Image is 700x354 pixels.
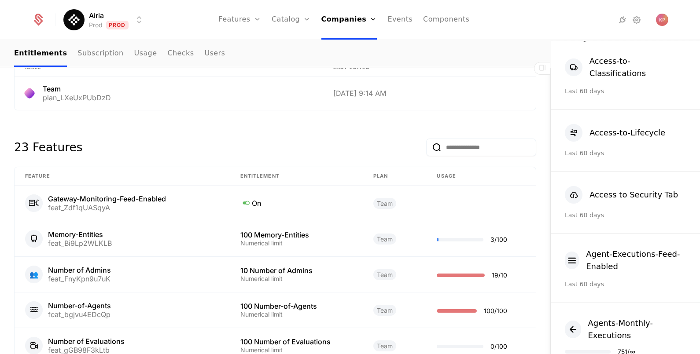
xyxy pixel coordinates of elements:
a: Integrations [617,15,628,25]
div: 100 Number of Evaluations [240,338,352,345]
span: Team [373,198,396,209]
div: Number-of-Agents [48,302,111,309]
span: Prod [106,21,129,29]
div: Access-to-Lifecycle [589,127,665,139]
span: Team [373,305,396,316]
div: Last 60 days [565,87,686,95]
a: Entitlements [14,41,67,67]
div: Numerical limit [240,240,352,246]
div: feat_Zdf1qUASqyA [48,204,166,211]
div: 100 Number-of-Agents [240,303,352,310]
div: Last 60 days [565,149,686,157]
img: Katrina Peek [656,14,668,26]
button: Select environment [66,10,144,29]
button: Agent-Executions-Feed-Enabled [565,248,686,273]
span: Team [373,340,396,351]
div: Number of Evaluations [48,338,125,345]
div: Last 60 days [565,280,686,288]
div: On [240,197,352,208]
th: plan [363,167,427,186]
a: Users [204,41,225,67]
button: Access-to-Classifications [565,55,686,80]
th: Name [15,58,323,77]
button: Access to Security Tab [565,186,678,204]
button: Agents-Monthly-Executions [565,317,686,342]
div: Numerical limit [240,347,352,353]
div: Numerical limit [240,311,352,318]
a: Checks [167,41,194,67]
th: Last edited [323,58,536,77]
a: Settings [631,15,642,25]
div: Memory-Entities [48,231,112,238]
span: Team [373,269,396,280]
a: Usage [134,41,157,67]
th: Entitlement [230,167,363,186]
div: Last 60 days [565,211,686,219]
span: Airia [89,10,104,21]
div: Agents-Monthly-Executions [588,317,686,342]
div: Number of Admins [48,266,111,274]
div: Prod [89,21,103,29]
div: 23 Features [14,139,82,156]
div: feat_bgjvu4EDcQp [48,311,111,318]
th: Feature [15,167,230,186]
ul: Choose Sub Page [14,41,225,67]
div: Numerical limit [240,276,352,282]
div: feat_Bi9Lp2WLKLB [48,240,112,247]
div: 19 / 10 [492,272,507,278]
div: 100 Memory-Entities [240,231,352,238]
div: 0 / 100 [490,343,507,350]
button: Access-to-Lifecycle [565,124,665,142]
div: plan_LXeUxPUbDzD [43,94,111,101]
th: Usage [426,167,536,186]
div: Agent-Executions-Feed-Enabled [586,248,686,273]
div: 👥 [25,266,43,283]
div: Access-to-Classifications [589,55,686,80]
div: 100 / 100 [484,308,507,314]
div: [DATE] 9:14 AM [333,90,525,97]
div: Gateway-Monitoring-Feed-Enabled [48,195,166,202]
button: Open user button [656,14,668,26]
div: feat_FnyKpn9u7uK [48,275,111,282]
div: feat_gGB98F3kLtb [48,347,125,354]
div: Team [43,85,111,92]
span: Team [373,234,396,245]
nav: Main [14,41,536,67]
div: 10 Number of Admins [240,267,352,274]
a: Subscription [77,41,123,67]
img: Airia [63,9,85,30]
div: Access to Security Tab [589,189,678,201]
div: 3 / 100 [490,237,507,243]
